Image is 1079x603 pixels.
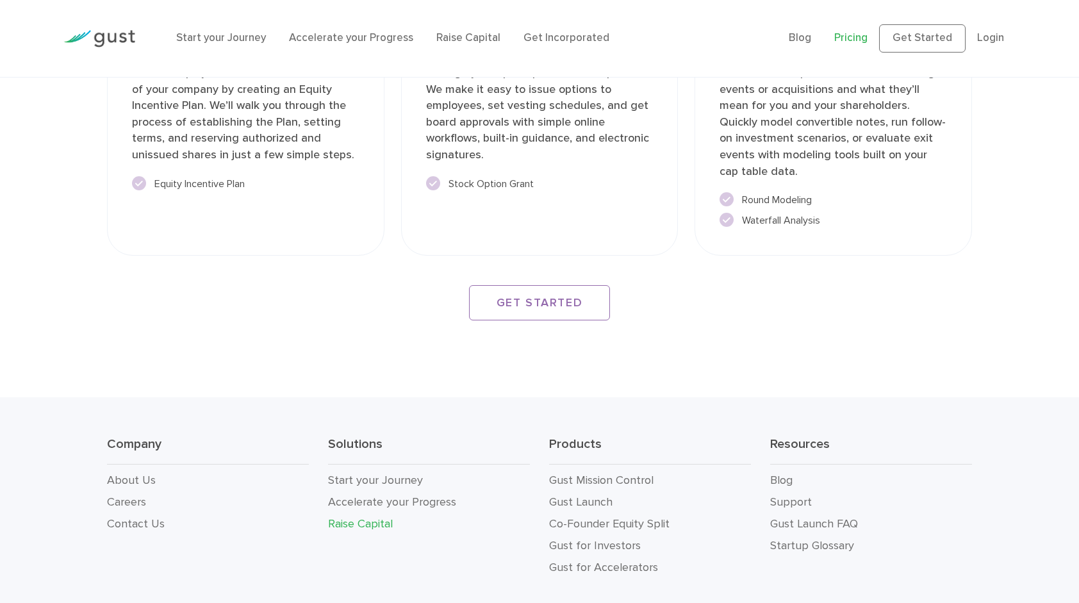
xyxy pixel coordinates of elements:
[834,31,868,44] a: Pricing
[436,31,500,44] a: Raise Capital
[328,495,456,509] a: Accelerate your Progress
[549,561,658,574] a: Gust for Accelerators
[770,539,854,552] a: Startup Glossary
[176,31,266,44] a: Start your Journey
[549,495,613,509] a: Gust Launch
[469,285,610,320] a: GET STARTED
[720,65,947,179] p: Evaluate the impact of future fundraising events or acquisitions and what they’ll mean for you an...
[107,436,309,465] h3: Company
[328,436,530,465] h3: Solutions
[549,539,641,552] a: Gust for Investors
[770,495,812,509] a: Support
[770,436,972,465] h3: Resources
[720,192,947,208] li: Round Modeling
[770,474,793,487] a: Blog
[770,517,858,531] a: Gust Launch FAQ
[523,31,609,44] a: Get Incorporated
[549,517,670,531] a: Co-Founder Equity Split
[289,31,413,44] a: Accelerate your Progress
[328,474,423,487] a: Start your Journey
[132,65,359,163] p: Enable employees to share in the success of your company by creating an Equity Incentive Plan. We...
[132,176,359,192] li: Equity Incentive Plan
[107,517,165,531] a: Contact Us
[879,24,966,53] a: Get Started
[107,495,146,509] a: Careers
[977,31,1004,44] a: Login
[63,30,135,47] img: Gust Logo
[789,31,811,44] a: Blog
[426,176,654,192] li: Stock Option Grant
[549,474,654,487] a: Gust Mission Control
[426,65,654,163] p: Manage your option pool all in one place. We make it easy to issue options to employees, set vest...
[720,213,947,228] li: Waterfall Analysis
[107,474,156,487] a: About Us
[328,517,393,531] a: Raise Capital
[549,436,751,465] h3: Products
